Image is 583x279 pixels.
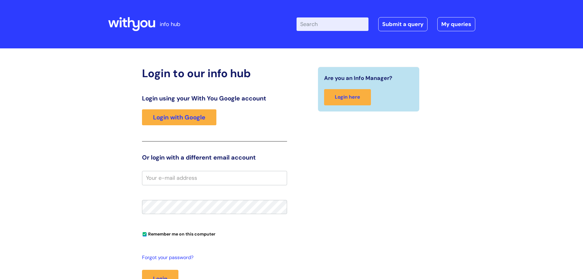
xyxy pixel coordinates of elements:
input: Your e-mail address [142,171,287,185]
h2: Login to our info hub [142,67,287,80]
a: Submit a query [378,17,428,31]
a: My queries [437,17,475,31]
a: Forgot your password? [142,253,284,262]
span: Are you an Info Manager? [324,73,392,83]
h3: Or login with a different email account [142,154,287,161]
input: Remember me on this computer [143,232,147,236]
h3: Login using your With You Google account [142,95,287,102]
div: You can uncheck this option if you're logging in from a shared device [142,229,287,239]
p: info hub [160,19,180,29]
input: Search [297,17,368,31]
a: Login here [324,89,371,105]
a: Login with Google [142,109,216,125]
label: Remember me on this computer [142,230,215,237]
